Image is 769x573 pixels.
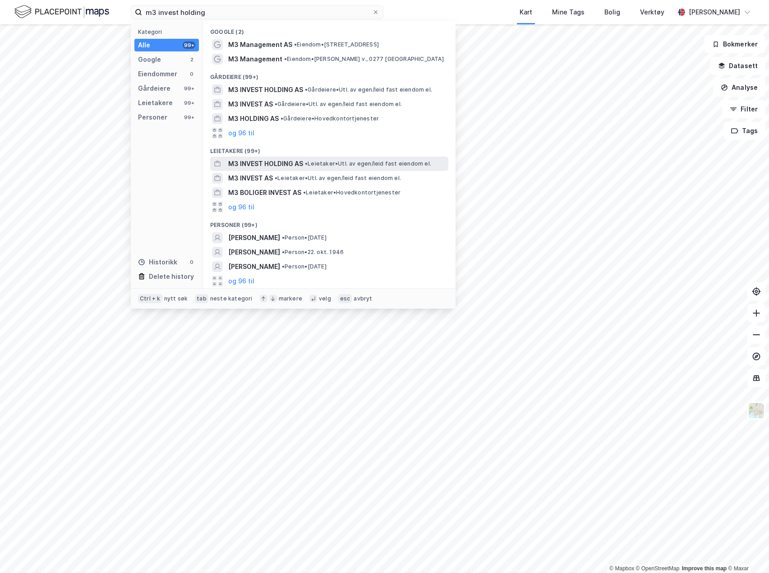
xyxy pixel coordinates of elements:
[138,257,177,268] div: Historikk
[689,7,740,18] div: [PERSON_NAME]
[722,100,765,118] button: Filter
[228,261,280,272] span: [PERSON_NAME]
[705,35,765,53] button: Bokmerker
[138,97,173,108] div: Leietakere
[338,294,352,303] div: esc
[183,85,195,92] div: 99+
[228,128,254,139] button: og 96 til
[210,295,253,302] div: neste kategori
[305,160,431,167] span: Leietaker • Utl. av egen/leid fast eiendom el.
[305,86,308,93] span: •
[282,234,327,241] span: Person • [DATE]
[303,189,306,196] span: •
[552,7,585,18] div: Mine Tags
[142,5,372,19] input: Søk på adresse, matrikkel, gårdeiere, leietakere eller personer
[228,276,254,286] button: og 96 til
[281,115,283,122] span: •
[183,42,195,49] div: 99+
[203,21,456,37] div: Google (2)
[138,112,167,123] div: Personer
[203,140,456,157] div: Leietakere (99+)
[164,295,188,302] div: nytt søk
[138,83,170,94] div: Gårdeiere
[604,7,620,18] div: Bolig
[305,160,308,167] span: •
[748,402,765,419] img: Z
[710,57,765,75] button: Datasett
[203,66,456,83] div: Gårdeiere (99+)
[294,41,297,48] span: •
[228,187,301,198] span: M3 BOLIGER INVEST AS
[284,55,287,62] span: •
[275,175,277,181] span: •
[228,54,282,65] span: M3 Management
[279,295,302,302] div: markere
[149,271,194,282] div: Delete history
[282,263,285,270] span: •
[188,56,195,63] div: 2
[305,86,432,93] span: Gårdeiere • Utl. av egen/leid fast eiendom el.
[228,173,273,184] span: M3 INVEST AS
[282,249,344,256] span: Person • 22. okt. 1946
[640,7,664,18] div: Verktøy
[319,295,331,302] div: velg
[14,4,109,20] img: logo.f888ab2527a4732fd821a326f86c7f29.svg
[682,565,727,572] a: Improve this map
[138,54,161,65] div: Google
[294,41,379,48] span: Eiendom • [STREET_ADDRESS]
[282,249,285,255] span: •
[228,84,303,95] span: M3 INVEST HOLDING AS
[282,263,327,270] span: Person • [DATE]
[228,113,279,124] span: M3 HOLDING AS
[284,55,444,63] span: Eiendom • [PERSON_NAME] v., 0277 [GEOGRAPHIC_DATA]
[354,295,372,302] div: avbryt
[228,99,273,110] span: M3 INVEST AS
[228,39,292,50] span: M3 Management AS
[275,101,277,107] span: •
[281,115,379,122] span: Gårdeiere • Hovedkontortjenester
[723,122,765,140] button: Tags
[203,214,456,231] div: Personer (99+)
[183,114,195,121] div: 99+
[138,69,177,79] div: Eiendommer
[183,99,195,106] div: 99+
[303,189,401,196] span: Leietaker • Hovedkontortjenester
[275,101,402,108] span: Gårdeiere • Utl. av egen/leid fast eiendom el.
[138,28,199,35] div: Kategori
[724,530,769,573] div: Kontrollprogram for chat
[188,70,195,78] div: 0
[636,565,680,572] a: OpenStreetMap
[228,247,280,258] span: [PERSON_NAME]
[228,202,254,213] button: og 96 til
[275,175,401,182] span: Leietaker • Utl. av egen/leid fast eiendom el.
[282,234,285,241] span: •
[138,294,162,303] div: Ctrl + k
[724,530,769,573] iframe: Chat Widget
[228,232,280,243] span: [PERSON_NAME]
[520,7,532,18] div: Kart
[195,294,208,303] div: tab
[138,40,150,51] div: Alle
[713,79,765,97] button: Analyse
[188,259,195,266] div: 0
[228,158,303,169] span: M3 INVEST HOLDING AS
[609,565,634,572] a: Mapbox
